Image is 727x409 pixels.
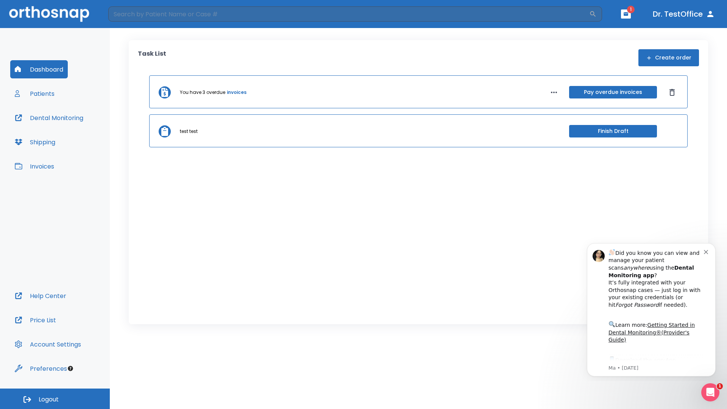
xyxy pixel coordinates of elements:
[180,128,198,135] p: test test
[33,128,128,135] p: Message from Ma, sent 4w ago
[569,86,657,98] button: Pay overdue invoices
[10,157,59,175] button: Invoices
[9,6,89,22] img: Orthosnap
[227,89,246,96] a: invoices
[666,86,678,98] button: Dismiss
[638,49,699,66] button: Create order
[10,84,59,103] button: Patients
[108,6,589,22] input: Search by Patient Name or Case #
[569,125,657,137] button: Finish Draft
[67,365,74,372] div: Tooltip anchor
[180,89,225,96] p: You have 3 overdue
[10,311,61,329] button: Price List
[701,383,719,401] iframe: Intercom live chat
[10,335,86,353] button: Account Settings
[717,383,723,389] span: 1
[33,119,128,158] div: Download the app: | ​ Let us know if you need help getting started!
[10,359,72,378] button: Preferences
[138,49,166,66] p: Task List
[128,12,134,18] button: Dismiss notification
[10,109,88,127] button: Dental Monitoring
[650,7,718,21] button: Dr. TestOffice
[576,236,727,381] iframe: Intercom notifications message
[10,133,60,151] button: Shipping
[33,121,100,134] a: App Store
[627,6,635,13] span: 1
[39,395,59,404] span: Logout
[10,60,68,78] button: Dashboard
[10,287,71,305] button: Help Center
